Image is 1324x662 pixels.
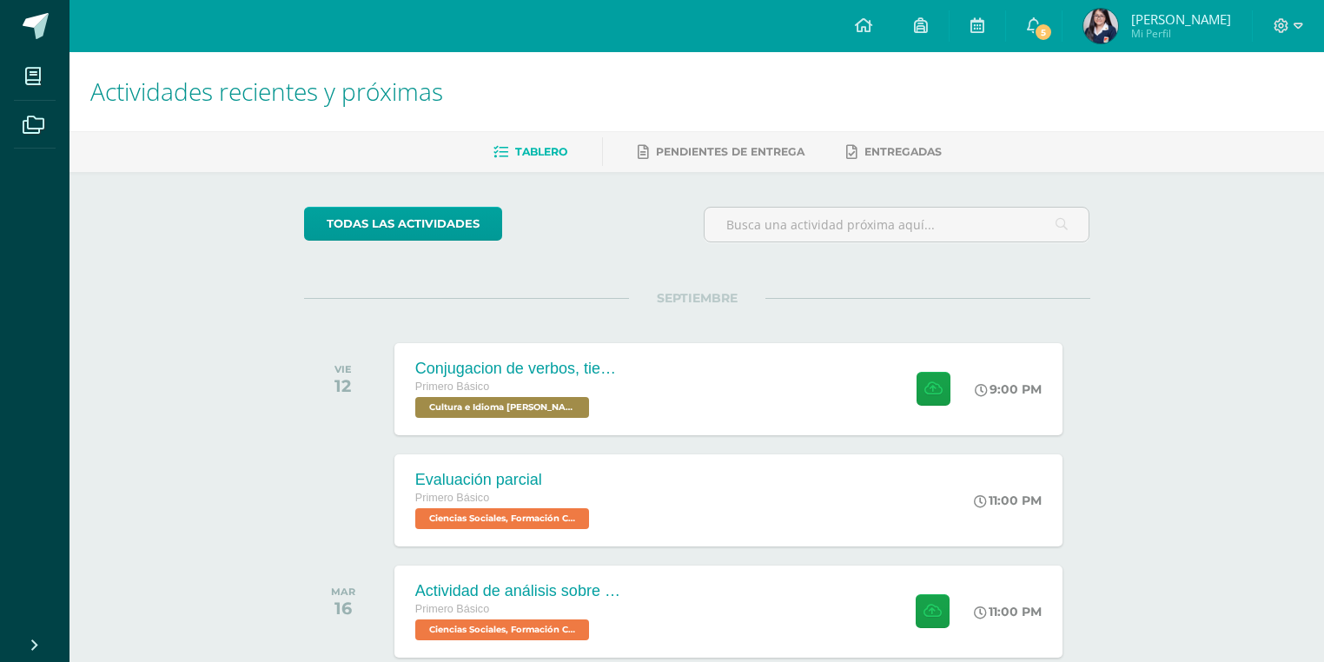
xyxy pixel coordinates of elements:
[846,138,942,166] a: Entregadas
[1131,26,1231,41] span: Mi Perfil
[415,619,589,640] span: Ciencias Sociales, Formación Ciudadana e Interculturalidad 'B'
[975,381,1042,397] div: 9:00 PM
[415,603,489,615] span: Primero Básico
[1083,9,1118,43] img: 393de93c8a89279b17f83f408801ebc0.png
[334,363,352,375] div: VIE
[515,145,567,158] span: Tablero
[1034,23,1053,42] span: 5
[1131,10,1231,28] span: [PERSON_NAME]
[974,493,1042,508] div: 11:00 PM
[493,138,567,166] a: Tablero
[415,397,589,418] span: Cultura e Idioma Maya Garífuna o Xinca 'B'
[656,145,804,158] span: Pendientes de entrega
[334,375,352,396] div: 12
[629,290,765,306] span: SEPTIEMBRE
[864,145,942,158] span: Entregadas
[415,471,593,489] div: Evaluación parcial
[304,207,502,241] a: todas las Actividades
[415,508,589,529] span: Ciencias Sociales, Formación Ciudadana e Interculturalidad 'B'
[974,604,1042,619] div: 11:00 PM
[90,75,443,108] span: Actividades recientes y próximas
[415,582,624,600] div: Actividad de análisis sobre Derechos Humanos
[331,586,355,598] div: MAR
[415,492,489,504] span: Primero Básico
[331,598,355,619] div: 16
[638,138,804,166] a: Pendientes de entrega
[415,360,624,378] div: Conjugacion de verbos, tiempo pasado en Kaqchikel
[705,208,1089,242] input: Busca una actividad próxima aquí...
[415,381,489,393] span: Primero Básico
